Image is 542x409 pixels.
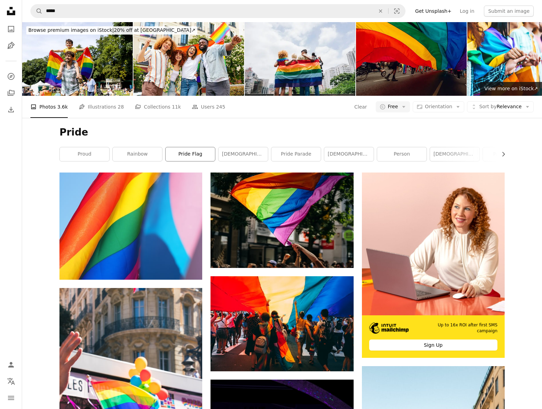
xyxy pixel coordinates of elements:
button: Submit an image [484,6,534,17]
span: 11k [172,103,181,111]
img: file-1722962837469-d5d3a3dee0c7image [362,173,505,315]
a: [DEMOGRAPHIC_DATA] [324,147,374,161]
a: people holding flags during daytime [211,217,353,223]
a: Browse premium images on iStock|20% off at [GEOGRAPHIC_DATA]↗ [22,22,202,39]
img: Lgbtqia+ friends embracing and holding a rainbow flag outdoors [245,22,355,96]
a: multicolored textile [59,223,202,229]
span: Orientation [425,104,452,109]
button: Clear [373,4,388,18]
span: View more on iStock ↗ [484,86,538,91]
span: 28 [118,103,124,111]
span: Browse premium images on iStock | [28,27,114,33]
a: [DEMOGRAPHIC_DATA] [430,147,479,161]
a: Collections 11k [135,96,181,118]
h1: Pride [59,126,505,139]
a: pride month [483,147,532,161]
a: Photos [4,22,18,36]
a: pride parade [271,147,321,161]
a: people holding yellow, green, blue, and purple flag [59,392,202,398]
a: View more on iStock↗ [480,82,542,96]
span: Up to 16x ROI after first SMS campaign [419,322,497,334]
img: people holding flags during daytime [211,173,353,268]
img: file-1690386555781-336d1949dad1image [369,323,409,334]
button: Language [4,374,18,388]
a: group of people under garment [211,320,353,327]
a: Get Unsplash+ [411,6,456,17]
a: Illustrations 28 [79,96,124,118]
a: proud [60,147,109,161]
form: Find visuals sitewide [30,4,405,18]
span: 20% off at [GEOGRAPHIC_DATA] ↗ [28,27,195,33]
a: Illustrations [4,39,18,53]
button: Free [376,101,410,112]
a: Up to 16x ROI after first SMS campaignSign Up [362,173,505,357]
a: Log in [456,6,478,17]
img: Happy multi ethnic friends celebrating lgbt pride month waving rainbow flags [133,22,244,96]
div: Sign Up [369,340,497,351]
span: Free [388,103,398,110]
span: Relevance [479,103,522,110]
a: Home — Unsplash [4,4,18,19]
a: rainbow [113,147,162,161]
img: Father and Son Enjoying Pride Festivities [22,22,133,96]
img: LGBTQIA+ flag. Concept photography of gay pride month at the street. Rainbow flags showing suppor... [356,22,467,96]
a: Collections [4,86,18,100]
button: Search Unsplash [31,4,43,18]
a: Log in / Sign up [4,358,18,372]
img: group of people under garment [211,276,353,371]
img: multicolored textile [59,173,202,280]
a: person [377,147,427,161]
button: Clear [354,101,367,112]
button: Orientation [413,101,464,112]
a: Users 245 [192,96,225,118]
span: 245 [216,103,225,111]
a: Download History [4,103,18,117]
button: scroll list to the right [497,147,505,161]
a: [DEMOGRAPHIC_DATA] [218,147,268,161]
button: Visual search [389,4,405,18]
a: Explore [4,69,18,83]
a: pride flag [166,147,215,161]
button: Menu [4,391,18,405]
span: Sort by [479,104,496,109]
button: Sort byRelevance [467,101,534,112]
